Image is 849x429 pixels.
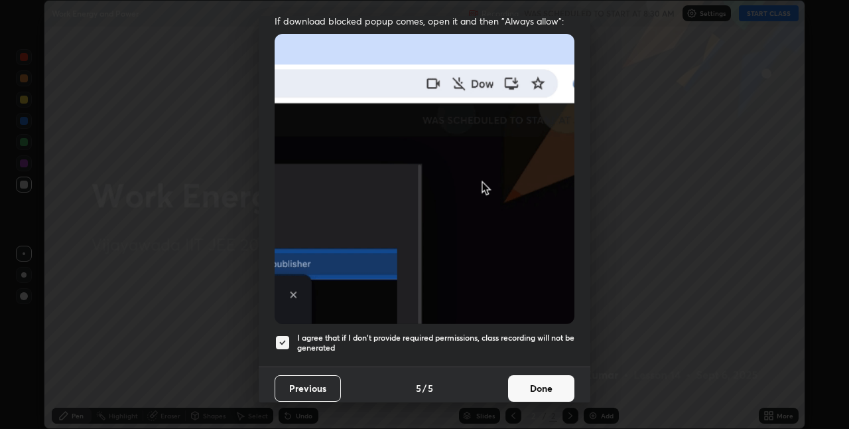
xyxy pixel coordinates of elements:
h4: 5 [416,381,421,395]
h4: / [423,381,426,395]
button: Done [508,375,574,402]
h5: I agree that if I don't provide required permissions, class recording will not be generated [297,333,574,353]
span: If download blocked popup comes, open it and then "Always allow": [275,15,574,27]
h4: 5 [428,381,433,395]
img: downloads-permission-blocked.gif [275,34,574,324]
button: Previous [275,375,341,402]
